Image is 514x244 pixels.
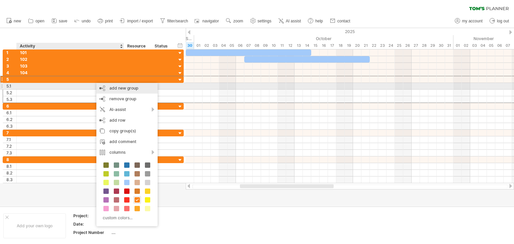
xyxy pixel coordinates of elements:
span: undo [82,19,91,23]
div: Saturday, 11 October 2025 [278,42,286,49]
div: Thursday, 16 October 2025 [320,42,328,49]
div: Monday, 3 November 2025 [470,42,479,49]
div: add new group [96,83,158,94]
div: Activity [20,43,120,49]
div: 1 [6,49,16,56]
a: AI assist [277,17,303,25]
span: open [35,19,45,23]
div: Tuesday, 4 November 2025 [479,42,487,49]
a: settings [249,17,273,25]
div: Saturday, 25 October 2025 [395,42,403,49]
div: Thursday, 30 October 2025 [437,42,445,49]
div: Friday, 24 October 2025 [387,42,395,49]
div: Thursday, 9 October 2025 [261,42,269,49]
div: Friday, 10 October 2025 [269,42,278,49]
div: Wednesday, 5 November 2025 [487,42,495,49]
div: AI-assist [96,104,158,115]
div: .... [111,230,168,235]
a: open [26,17,47,25]
a: undo [73,17,93,25]
a: contact [328,17,352,25]
span: navigator [202,19,219,23]
div: 2 [6,56,16,63]
div: 8.3 [6,176,16,183]
a: new [5,17,23,25]
div: Wednesday, 8 October 2025 [253,42,261,49]
div: Sunday, 2 November 2025 [462,42,470,49]
div: custom colors... [100,213,152,222]
a: my account [453,17,485,25]
div: Wednesday, 1 October 2025 [194,42,202,49]
div: Saturday, 18 October 2025 [336,42,345,49]
span: import / export [127,19,153,23]
div: 7.3 [6,150,16,156]
div: 7.1 [6,136,16,143]
div: Thursday, 23 October 2025 [378,42,387,49]
div: Resource [127,43,148,49]
div: Sunday, 26 October 2025 [403,42,412,49]
div: Friday, 7 November 2025 [504,42,512,49]
div: 6.2 [6,116,16,123]
div: 6 [6,103,16,109]
div: Status [155,43,169,49]
div: 5 [6,76,16,83]
div: Monday, 27 October 2025 [412,42,420,49]
div: Tuesday, 7 October 2025 [244,42,253,49]
div: Saturday, 1 November 2025 [453,42,462,49]
span: save [59,19,67,23]
div: Monday, 6 October 2025 [236,42,244,49]
div: 6.3 [6,123,16,129]
div: Wednesday, 22 October 2025 [370,42,378,49]
a: navigator [193,17,221,25]
div: Add your own logo [3,213,66,238]
div: Thursday, 2 October 2025 [202,42,211,49]
div: copy group(s) [96,126,158,136]
div: 6.1 [6,110,16,116]
div: Project Number [73,230,110,235]
div: October 2025 [194,35,453,42]
div: Monday, 13 October 2025 [294,42,303,49]
span: new [14,19,21,23]
div: Sunday, 5 October 2025 [228,42,236,49]
span: log out [497,19,509,23]
div: Date: [73,221,110,227]
div: Tuesday, 28 October 2025 [420,42,428,49]
span: help [315,19,323,23]
span: filter/search [167,19,188,23]
div: 4 [6,70,16,76]
div: Wednesday, 15 October 2025 [311,42,320,49]
div: Wednesday, 29 October 2025 [428,42,437,49]
div: Saturday, 4 October 2025 [219,42,228,49]
a: import / export [118,17,155,25]
a: filter/search [158,17,190,25]
div: Friday, 31 October 2025 [445,42,453,49]
a: print [96,17,115,25]
div: Monday, 20 October 2025 [353,42,361,49]
span: print [105,19,113,23]
span: contact [337,19,350,23]
div: 8.1 [6,163,16,169]
span: remove group [109,96,136,101]
div: 103 [20,63,120,69]
div: 8.2 [6,170,16,176]
div: columns [96,147,158,158]
div: Friday, 3 October 2025 [211,42,219,49]
div: 101 [20,49,120,56]
a: log out [488,17,511,25]
div: 5.3 [6,96,16,103]
a: zoom [224,17,245,25]
div: 7.2 [6,143,16,149]
a: help [306,17,325,25]
a: save [50,17,69,25]
div: 102 [20,56,120,63]
div: 104 [20,70,120,76]
div: 8 [6,156,16,163]
div: Sunday, 19 October 2025 [345,42,353,49]
div: Project: [73,213,110,219]
div: 5.1 [6,83,16,89]
span: settings [258,19,271,23]
span: AI assist [286,19,301,23]
div: Tuesday, 30 September 2025 [186,42,194,49]
div: 5.2 [6,90,16,96]
div: Thursday, 6 November 2025 [495,42,504,49]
